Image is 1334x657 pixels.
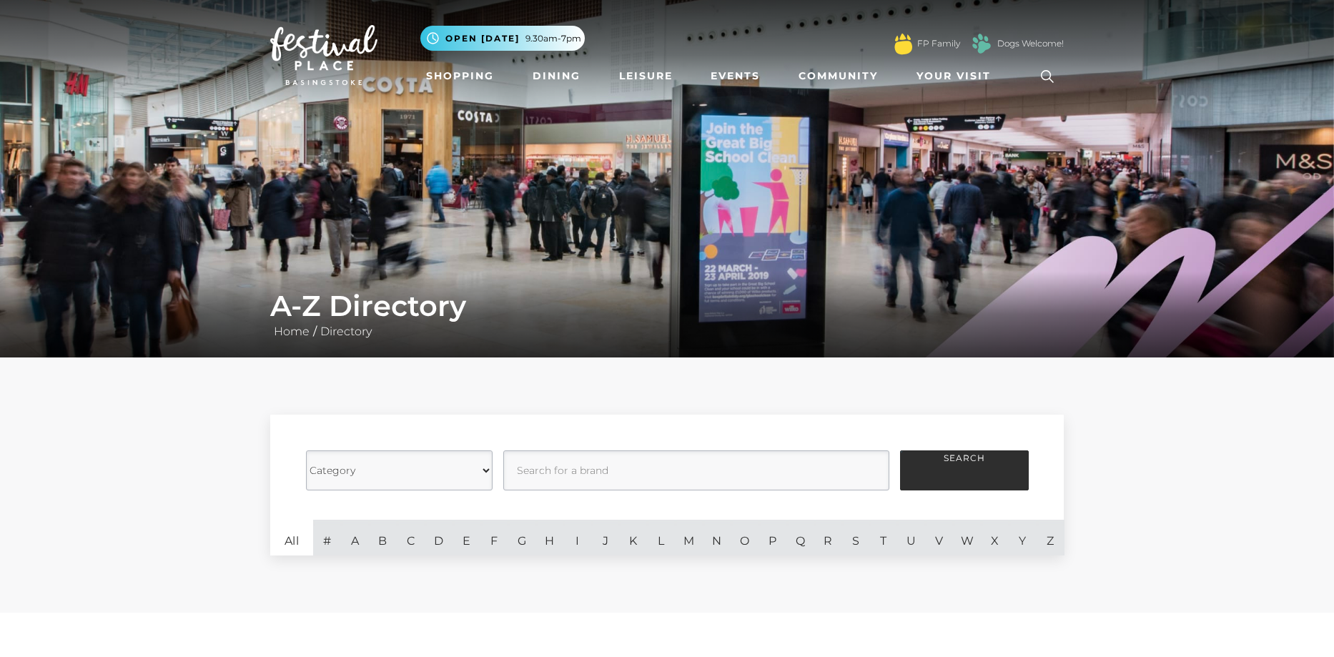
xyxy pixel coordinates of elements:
a: Leisure [613,63,678,89]
a: B [369,520,397,555]
a: C [397,520,425,555]
a: Dining [527,63,586,89]
a: L [647,520,675,555]
a: Shopping [420,63,500,89]
a: Y [1009,520,1037,555]
a: G [508,520,535,555]
a: M [675,520,703,555]
a: R [814,520,842,555]
span: Open [DATE] [445,32,520,45]
a: J [591,520,619,555]
span: Your Visit [916,69,991,84]
a: Home [270,325,313,338]
span: 9.30am-7pm [525,32,581,45]
button: Search [900,450,1029,490]
a: All [270,520,313,555]
a: U [897,520,925,555]
a: Q [786,520,814,555]
a: Community [793,63,884,89]
a: Your Visit [911,63,1004,89]
a: E [453,520,480,555]
a: P [759,520,786,555]
h1: A-Z Directory [270,289,1064,323]
div: / [260,289,1074,340]
a: I [563,520,591,555]
a: # [313,520,341,555]
a: F [480,520,508,555]
a: D [425,520,453,555]
a: W [953,520,981,555]
a: Events [705,63,766,89]
a: Z [1037,520,1064,555]
a: X [981,520,1009,555]
a: Dogs Welcome! [997,37,1064,50]
a: N [703,520,731,555]
button: Open [DATE] 9.30am-7pm [420,26,585,51]
a: Directory [317,325,375,338]
a: S [842,520,870,555]
img: Festival Place Logo [270,25,377,85]
a: K [619,520,647,555]
a: FP Family [917,37,960,50]
a: O [731,520,759,555]
a: V [925,520,953,555]
a: A [341,520,369,555]
input: Search for a brand [503,450,889,490]
a: H [535,520,563,555]
a: T [869,520,897,555]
